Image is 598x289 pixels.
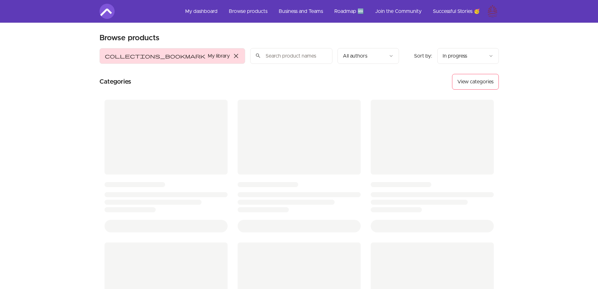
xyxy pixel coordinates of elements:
[180,4,223,19] a: My dashboard
[370,4,427,19] a: Join the Community
[428,4,485,19] a: Successful Stories 🥳
[337,48,399,64] button: Filter by author
[274,4,328,19] a: Business and Teams
[100,74,131,90] h2: Categories
[180,4,499,19] nav: Main
[105,52,205,60] span: collections_bookmark
[486,5,499,18] img: Profile image for Thong Tran
[100,4,115,19] img: Amigoscode logo
[232,52,240,60] span: close
[224,4,272,19] a: Browse products
[437,48,499,64] button: Product sort options
[414,53,432,58] span: Sort by:
[100,48,245,64] button: Filter by My library
[255,51,261,60] span: search
[452,74,499,90] button: View categories
[100,33,159,43] h2: Browse products
[250,48,332,64] input: Search product names
[329,4,369,19] a: Roadmap 🆕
